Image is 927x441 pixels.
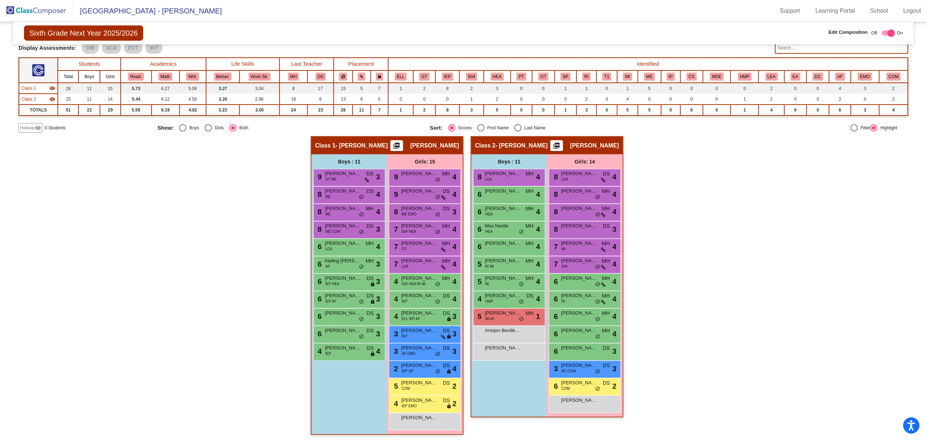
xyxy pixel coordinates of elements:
td: 5.44 [121,94,152,105]
th: Speech and Language [555,70,577,83]
td: 0 [807,105,830,116]
button: T1 [602,73,612,81]
th: High Maintenance Parent [731,70,759,83]
span: Class 1 [315,142,336,149]
span: 4 [536,224,540,235]
button: IEP [442,73,453,81]
span: ME [325,194,331,199]
span: 8 [392,208,398,216]
span: 4 [376,189,380,200]
span: 3 [376,224,380,235]
td: 11 [79,94,100,105]
th: Students [58,58,120,70]
td: 3 [484,83,511,94]
span: 0 Students [45,125,65,131]
span: 3 [613,224,617,235]
span: HEA [485,211,493,217]
button: HEA [491,73,504,81]
th: Last Teacher [280,58,334,70]
th: Keep with students [353,70,371,83]
td: 15 [100,83,120,94]
th: Physical Therapy [511,70,533,83]
span: MH [442,170,450,178]
td: 0 [661,94,681,105]
th: 504 Plan [460,70,484,83]
td: 5.08 [180,83,206,94]
span: 4 [613,189,617,200]
span: MH [526,205,534,213]
th: Leader [759,70,784,83]
span: 4 [613,206,617,217]
td: 0 [784,94,807,105]
span: 8 [316,190,322,198]
button: Print Students Details [550,140,563,151]
button: Writ. [186,73,199,81]
td: 2 [829,94,851,105]
a: Learning Portal [810,5,861,17]
span: 8 [552,173,558,181]
td: 11 [79,83,100,94]
span: MH [366,205,374,213]
span: [PERSON_NAME] [410,142,459,149]
span: Class 2 [475,142,495,149]
td: 8 [436,83,460,94]
span: 4 [453,224,457,235]
span: do_not_disturb_alt [435,177,440,183]
td: 0 [511,83,533,94]
span: Show: [157,125,174,131]
td: 0 [703,105,731,116]
span: do_not_disturb_alt [595,194,600,200]
th: Boys [79,70,100,83]
td: 0 [388,94,413,105]
td: 6.19 [152,105,180,116]
span: [PERSON_NAME] [570,142,619,149]
td: 0 [784,83,807,94]
td: 22 [79,105,100,116]
td: 5 [638,83,661,94]
button: GT [419,73,429,81]
span: 4 [536,189,540,200]
span: 8 [552,225,558,233]
span: 4 [376,206,380,217]
span: [PERSON_NAME] [401,170,438,177]
td: 28 [334,105,352,116]
td: 4.82 [180,105,206,116]
th: Life Skills [206,58,280,70]
mat-chip: INT [145,42,162,54]
div: Filter [858,125,871,131]
th: Girls [100,70,120,83]
button: PT [517,73,526,81]
span: [PERSON_NAME] [485,187,521,195]
td: 13 [334,94,352,105]
span: MH [442,222,450,230]
span: - [PERSON_NAME] [336,142,388,149]
span: ME COM [325,229,340,234]
td: 7 [371,83,388,94]
td: 1 [577,83,596,94]
td: 5 [617,105,638,116]
td: 3 [851,105,879,116]
button: RI [582,73,591,81]
td: 1 [555,105,577,116]
mat-icon: visibility [49,85,55,91]
button: Read. [128,73,144,81]
span: 8 [552,190,558,198]
span: 6 [476,190,482,198]
mat-icon: visibility [49,96,55,102]
td: 4 [617,94,638,105]
span: Sort: [430,125,443,131]
span: Edit Composition [829,29,868,36]
a: Logout [898,5,927,17]
span: Display Assessments: [19,45,76,51]
span: LEA [562,177,569,182]
button: EA [791,73,801,81]
span: [PERSON_NAME] [561,187,598,195]
th: Math Intervention [617,70,638,83]
td: 0 [681,83,703,94]
mat-icon: picture_as_pdf [552,142,561,152]
button: MDE [710,73,724,81]
th: Occupational Therapy [532,70,555,83]
td: 1 [388,83,413,94]
span: 4 [453,171,457,182]
button: Math [158,73,172,81]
